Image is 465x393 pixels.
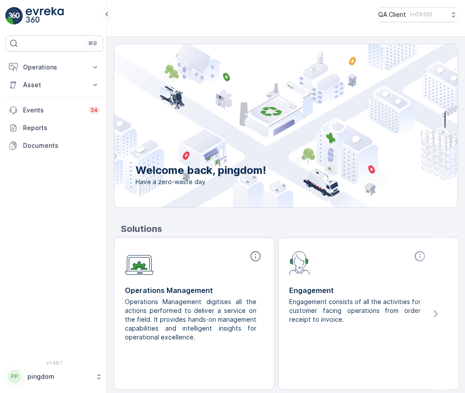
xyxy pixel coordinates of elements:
p: QA Client [378,10,406,19]
p: Operations Management digitises all the actions performed to deliver a service on the field. It p... [125,297,256,342]
p: ( +03:00 ) [410,11,432,18]
img: logo [5,7,23,25]
p: Documents [23,141,100,150]
p: Operations Management [125,285,263,296]
a: Documents [5,137,103,154]
a: Reports [5,119,103,137]
span: Have a zero-waste day [136,177,266,186]
button: Asset [5,76,103,94]
span: v 1.48.1 [5,360,103,366]
p: Events [23,106,83,115]
p: Operations [23,63,85,72]
button: QA Client(+03:00) [378,7,458,22]
img: logo_light-DOdMpM7g.png [26,7,64,25]
div: PP [8,370,22,384]
a: Events34 [5,101,103,119]
button: PPpingdom [5,367,103,386]
p: Reports [23,123,100,132]
button: Operations [5,58,103,76]
p: Solutions [121,222,458,235]
img: city illustration [74,44,457,208]
p: Welcome back, pingdom! [136,163,266,177]
p: 34 [90,107,98,114]
img: module-icon [289,250,310,275]
p: Engagement consists of all the activities for customer facing operations from order receipt to in... [289,297,421,324]
p: pingdom [27,372,91,381]
p: Asset [23,81,85,89]
img: module-icon [125,250,154,275]
p: ⌘B [88,40,97,47]
p: Engagement [289,285,428,296]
